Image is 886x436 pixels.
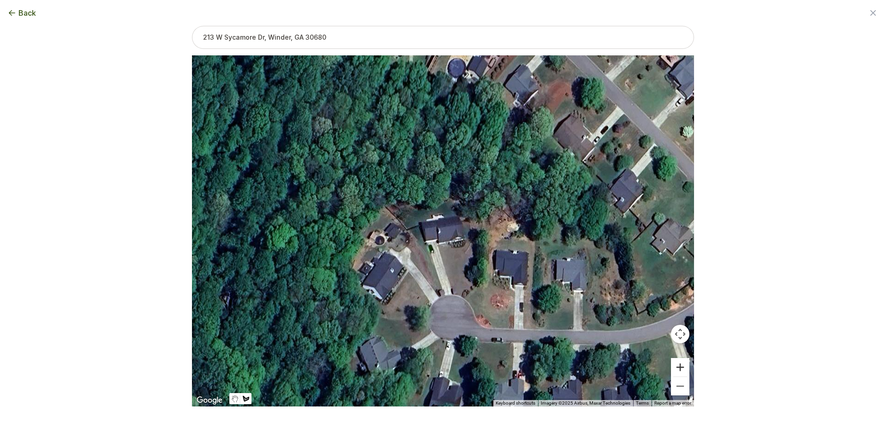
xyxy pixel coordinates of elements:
[671,358,689,376] button: Zoom in
[496,400,535,406] button: Keyboard shortcuts
[541,400,630,406] span: Imagery ©2025 Airbus, Maxar Technologies
[194,394,225,406] a: Open this area in Google Maps (opens a new window)
[654,400,691,406] a: Report a map error
[240,393,251,404] button: Draw a shape
[194,394,225,406] img: Google
[229,393,240,404] button: Stop drawing
[671,377,689,395] button: Zoom out
[636,400,649,406] a: Terms
[192,26,694,49] input: 213 W Sycamore Dr, Winder, GA 30680
[671,325,689,343] button: Map camera controls
[7,7,36,18] button: Back
[18,7,36,18] span: Back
